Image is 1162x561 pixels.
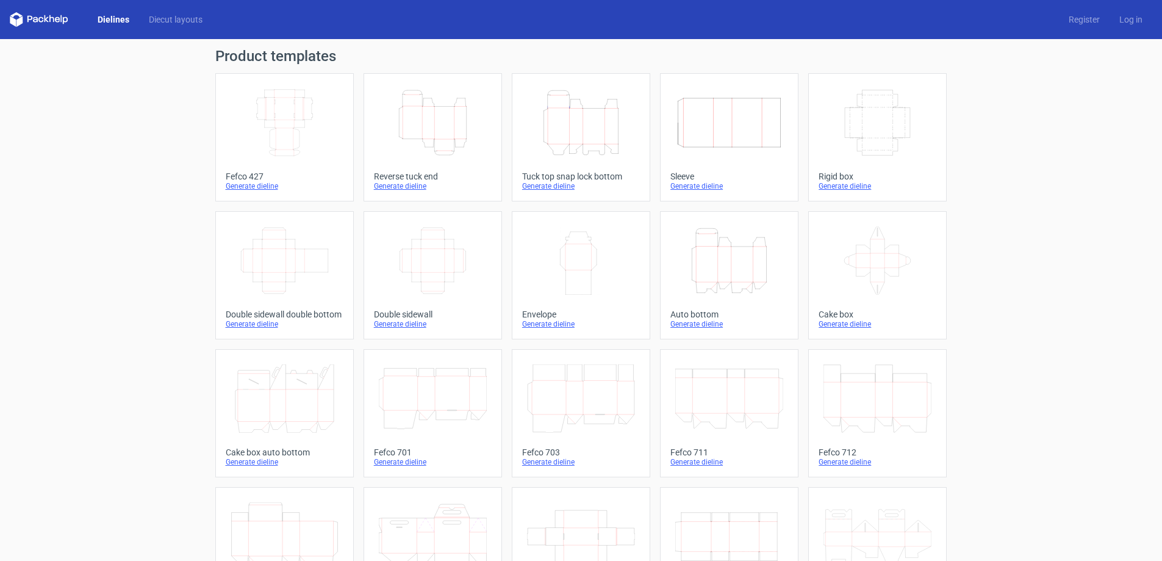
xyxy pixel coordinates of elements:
a: Fefco 703Generate dieline [512,349,650,477]
a: Rigid boxGenerate dieline [808,73,947,201]
div: Envelope [522,309,640,319]
a: Tuck top snap lock bottomGenerate dieline [512,73,650,201]
div: Sleeve [670,172,788,181]
div: Generate dieline [226,457,343,467]
div: Auto bottom [670,309,788,319]
div: Double sidewall double bottom [226,309,343,319]
div: Generate dieline [670,457,788,467]
div: Generate dieline [522,457,640,467]
div: Fefco 427 [226,172,343,181]
div: Generate dieline [374,457,492,467]
a: EnvelopeGenerate dieline [512,211,650,339]
div: Generate dieline [374,181,492,191]
a: Dielines [88,13,139,26]
div: Generate dieline [374,319,492,329]
a: Fefco 712Generate dieline [808,349,947,477]
a: Cake boxGenerate dieline [808,211,947,339]
a: Fefco 711Generate dieline [660,349,798,477]
div: Generate dieline [226,319,343,329]
div: Reverse tuck end [374,172,492,181]
a: Register [1059,13,1110,26]
a: Fefco 427Generate dieline [215,73,354,201]
div: Fefco 711 [670,447,788,457]
div: Generate dieline [819,319,936,329]
a: Fefco 701Generate dieline [364,349,502,477]
a: Double sidewallGenerate dieline [364,211,502,339]
a: Reverse tuck endGenerate dieline [364,73,502,201]
div: Cake box [819,309,936,319]
a: Double sidewall double bottomGenerate dieline [215,211,354,339]
div: Fefco 703 [522,447,640,457]
div: Generate dieline [819,181,936,191]
div: Generate dieline [670,181,788,191]
div: Fefco 712 [819,447,936,457]
div: Double sidewall [374,309,492,319]
a: Diecut layouts [139,13,212,26]
h1: Product templates [215,49,947,63]
div: Fefco 701 [374,447,492,457]
div: Generate dieline [226,181,343,191]
a: Log in [1110,13,1152,26]
div: Cake box auto bottom [226,447,343,457]
div: Generate dieline [670,319,788,329]
div: Generate dieline [522,181,640,191]
div: Rigid box [819,172,936,181]
a: Auto bottomGenerate dieline [660,211,798,339]
div: Generate dieline [522,319,640,329]
a: Cake box auto bottomGenerate dieline [215,349,354,477]
div: Generate dieline [819,457,936,467]
div: Tuck top snap lock bottom [522,172,640,181]
a: SleeveGenerate dieline [660,73,798,201]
